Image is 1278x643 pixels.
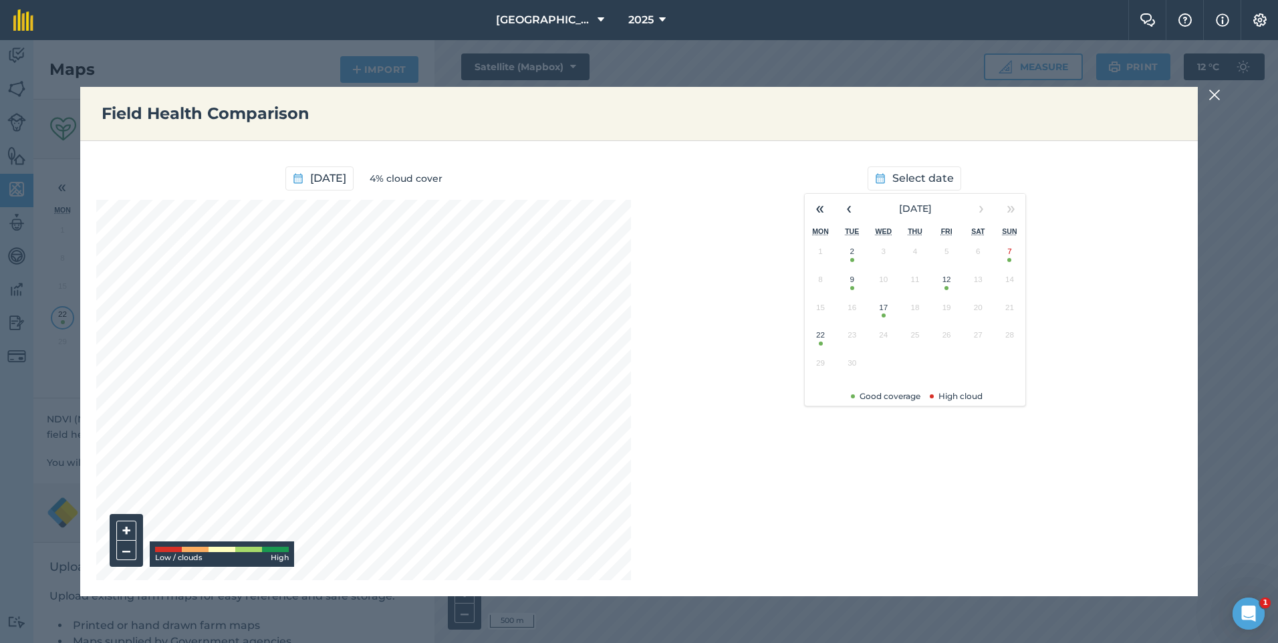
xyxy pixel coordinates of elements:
[805,297,836,325] button: 15 September 2025
[941,227,952,235] abbr: Friday
[994,269,1025,297] button: 14 September 2025
[931,241,963,269] button: 5 September 2025
[102,103,1176,124] h3: Field Health Comparison
[116,541,136,560] button: –
[899,203,932,215] span: [DATE]
[908,227,922,235] abbr: Thursday
[963,269,994,297] button: 13 September 2025
[994,241,1025,269] button: 7 September 2025
[1252,13,1268,27] img: A cog icon
[834,194,864,223] button: ‹
[1260,598,1271,608] span: 1
[848,391,920,401] span: Good coverage
[1216,12,1229,28] img: svg+xml;base64,PHN2ZyB4bWxucz0iaHR0cDovL3d3dy53My5vcmcvMjAwMC9zdmciIHdpZHRoPSIxNyIgaGVpZ2h0PSIxNy...
[899,241,930,269] button: 4 September 2025
[931,297,963,325] button: 19 September 2025
[845,227,859,235] abbr: Tuesday
[868,241,899,269] button: 3 September 2025
[931,269,963,297] button: 12 September 2025
[963,324,994,352] button: 27 September 2025
[1177,13,1193,27] img: A question mark icon
[271,552,289,564] span: High
[13,9,33,31] img: fieldmargin Logo
[836,241,868,269] button: 2 September 2025
[310,170,346,187] span: [DATE]
[899,269,930,297] button: 11 September 2025
[994,324,1025,352] button: 28 September 2025
[1002,227,1017,235] abbr: Sunday
[994,297,1025,325] button: 21 September 2025
[496,12,592,28] span: [GEOGRAPHIC_DATA][PERSON_NAME]
[285,166,354,190] button: [DATE]
[805,241,836,269] button: 1 September 2025
[805,324,836,352] button: 22 September 2025
[868,166,961,190] button: Select date
[1208,87,1221,103] img: svg+xml;base64,PHN2ZyB4bWxucz0iaHR0cDovL3d3dy53My5vcmcvMjAwMC9zdmciIHdpZHRoPSIyMiIgaGVpZ2h0PSIzMC...
[864,194,967,223] button: [DATE]
[868,297,899,325] button: 17 September 2025
[805,194,834,223] button: «
[996,194,1025,223] button: »
[628,12,654,28] span: 2025
[971,227,985,235] abbr: Saturday
[868,324,899,352] button: 24 September 2025
[899,297,930,325] button: 18 September 2025
[1233,598,1265,630] iframe: Intercom live chat
[836,324,868,352] button: 23 September 2025
[155,552,203,564] span: Low / clouds
[963,241,994,269] button: 6 September 2025
[963,297,994,325] button: 20 September 2025
[836,269,868,297] button: 9 September 2025
[836,297,868,325] button: 16 September 2025
[876,227,892,235] abbr: Wednesday
[927,391,983,401] span: High cloud
[899,324,930,352] button: 25 September 2025
[805,269,836,297] button: 8 September 2025
[931,324,963,352] button: 26 September 2025
[892,170,954,187] span: Select date
[116,521,136,541] button: +
[836,352,868,380] button: 30 September 2025
[868,269,899,297] button: 10 September 2025
[1140,13,1156,27] img: Two speech bubbles overlapping with the left bubble in the forefront
[812,227,829,235] abbr: Monday
[370,171,442,186] span: 4% cloud cover
[805,352,836,380] button: 29 September 2025
[967,194,996,223] button: ›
